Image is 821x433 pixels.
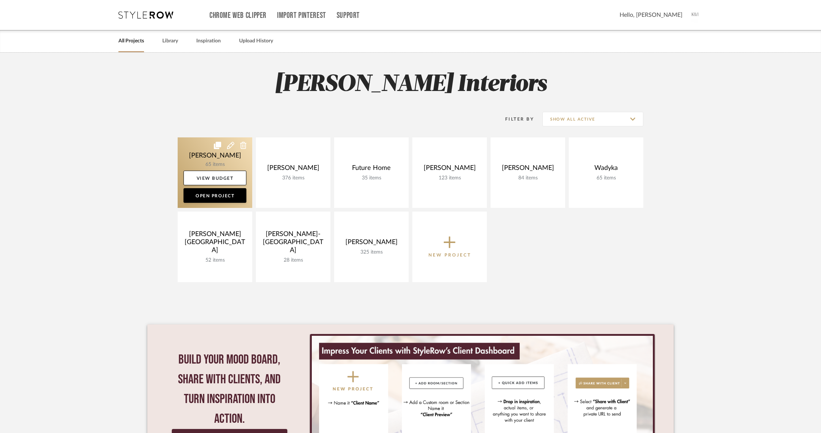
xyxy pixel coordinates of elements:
div: 65 items [575,175,637,181]
div: [PERSON_NAME]- [GEOGRAPHIC_DATA] [262,230,325,257]
div: [PERSON_NAME] [262,164,325,175]
a: Chrome Web Clipper [209,12,266,19]
div: Filter By [496,115,534,123]
a: Import Pinterest [277,12,326,19]
a: Open Project [184,188,246,203]
p: New Project [428,251,471,259]
div: [PERSON_NAME] [418,164,481,175]
a: All Projects [118,36,144,46]
div: 35 items [340,175,403,181]
div: 52 items [184,257,246,263]
div: 123 items [418,175,481,181]
a: View Budget [184,171,246,185]
a: Support [337,12,360,19]
h2: [PERSON_NAME] Interiors [147,71,674,98]
div: Build your mood board, share with clients, and turn inspiration into action. [172,350,287,429]
div: Wadyka [575,164,637,175]
div: [PERSON_NAME] [496,164,559,175]
div: 28 items [262,257,325,263]
button: New Project [412,212,487,282]
div: 84 items [496,175,559,181]
span: Hello, [PERSON_NAME] [620,11,682,19]
a: Library [162,36,178,46]
div: 325 items [340,249,403,255]
a: Upload History [239,36,273,46]
div: [PERSON_NAME] [GEOGRAPHIC_DATA] [184,230,246,257]
a: Inspiration [196,36,221,46]
div: 376 items [262,175,325,181]
div: [PERSON_NAME] [340,238,403,249]
div: Future Home [340,164,403,175]
img: avatar [688,7,703,23]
